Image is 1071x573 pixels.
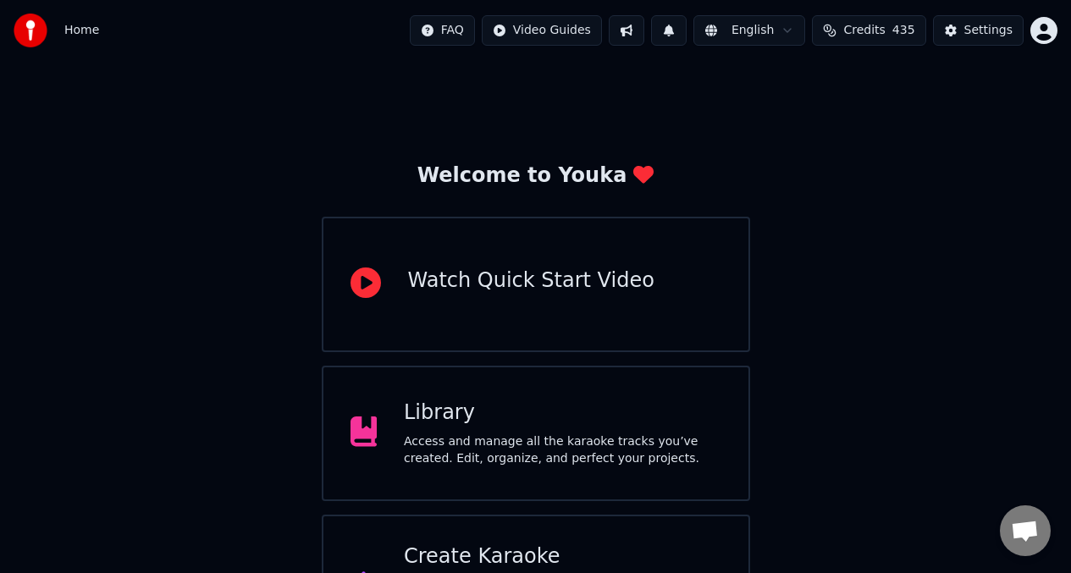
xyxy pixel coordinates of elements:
[404,543,721,570] div: Create Karaoke
[417,163,654,190] div: Welcome to Youka
[404,433,721,467] div: Access and manage all the karaoke tracks you’ve created. Edit, organize, and perfect your projects.
[64,22,99,39] nav: breadcrumb
[408,267,654,295] div: Watch Quick Start Video
[64,22,99,39] span: Home
[964,22,1013,39] div: Settings
[14,14,47,47] img: youka
[404,399,721,427] div: Library
[410,15,475,46] button: FAQ
[843,22,885,39] span: Credits
[1000,505,1051,556] div: Open chat
[482,15,602,46] button: Video Guides
[933,15,1024,46] button: Settings
[812,15,925,46] button: Credits435
[892,22,915,39] span: 435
